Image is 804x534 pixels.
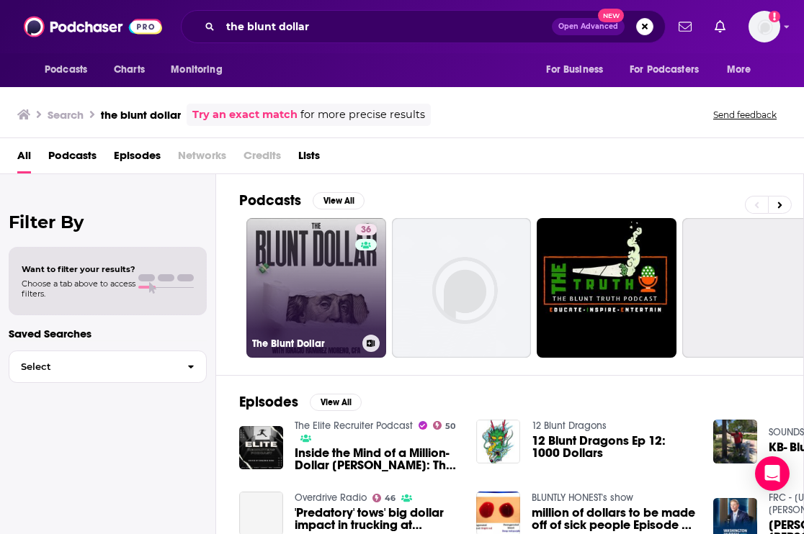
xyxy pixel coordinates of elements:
[532,492,633,504] a: BLUNTLY HONEST's show
[220,15,552,38] input: Search podcasts, credits, & more...
[673,14,697,39] a: Show notifications dropdown
[17,144,31,173] a: All
[252,338,357,350] h3: The Blunt Dollar
[727,60,751,80] span: More
[532,435,696,459] a: 12 Blunt Dragons Ep 12: 1000 Dollars
[717,56,769,83] button: open menu
[48,108,84,122] h3: Search
[244,144,281,173] span: Credits
[385,495,396,502] span: 46
[476,420,520,463] img: 12 Blunt Dragons Ep 12: 1000 Dollars
[372,494,396,502] a: 46
[313,192,365,209] button: View All
[709,14,731,39] a: Show notifications dropdown
[101,108,181,122] h3: the blunt dollar
[630,60,699,80] span: For Podcasters
[181,10,666,43] div: Search podcasts, credits, & more...
[532,420,607,432] a: 12 Blunt Dragons
[239,191,365,209] a: PodcastsView All
[295,492,367,504] a: Overdrive Radio
[713,420,757,463] img: KB- Bluntly / 20DollarBeats
[295,420,413,432] a: The Elite Recruiter Podcast
[620,56,720,83] button: open menu
[246,218,386,358] a: 36The Blunt Dollar
[546,60,603,80] span: For Business
[552,18,625,35] button: Open AdvancedNew
[22,264,135,274] span: Want to filter your results?
[9,350,207,383] button: Select
[433,421,456,430] a: 50
[22,279,135,299] span: Choose a tab above to access filters.
[239,393,362,411] a: EpisodesView All
[45,60,87,80] span: Podcasts
[9,212,207,232] h2: Filter By
[171,60,222,80] span: Monitoring
[295,447,459,471] span: Inside the Mind of a Million-Dollar [PERSON_NAME]: The Blunt Truth of how to Succeed with [PERSON...
[361,223,371,237] span: 36
[749,11,780,42] span: Logged in as bjonesvested
[104,56,153,83] a: Charts
[769,11,780,22] svg: Add a profile image
[239,393,298,411] h2: Episodes
[532,507,696,531] a: million of dollars to be made off of sick people Episode 12 - BLUNTLY HONEST's show
[558,23,618,30] span: Open Advanced
[48,144,97,173] a: Podcasts
[749,11,780,42] button: Show profile menu
[239,426,283,470] img: Inside the Mind of a Million-Dollar Biller: The Blunt Truth of how to Succeed with Rich Rosen
[192,107,298,123] a: Try an exact match
[295,447,459,471] a: Inside the Mind of a Million-Dollar Biller: The Blunt Truth of how to Succeed with Rich Rosen
[536,56,621,83] button: open menu
[9,327,207,340] p: Saved Searches
[749,11,780,42] img: User Profile
[114,60,145,80] span: Charts
[709,109,781,121] button: Send feedback
[355,224,377,235] a: 36
[114,144,161,173] a: Episodes
[35,56,106,83] button: open menu
[755,456,790,491] div: Open Intercom Messenger
[9,362,176,371] span: Select
[239,191,301,209] h2: Podcasts
[310,394,362,411] button: View All
[300,107,425,123] span: for more precise results
[161,56,241,83] button: open menu
[295,507,459,531] a: 'Predatory' tows' big dollar impact in trucking at roadside, or as blunt end of the parking shortage
[298,144,320,173] a: Lists
[24,13,162,40] img: Podchaser - Follow, Share and Rate Podcasts
[445,423,455,430] span: 50
[178,144,226,173] span: Networks
[598,9,624,22] span: New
